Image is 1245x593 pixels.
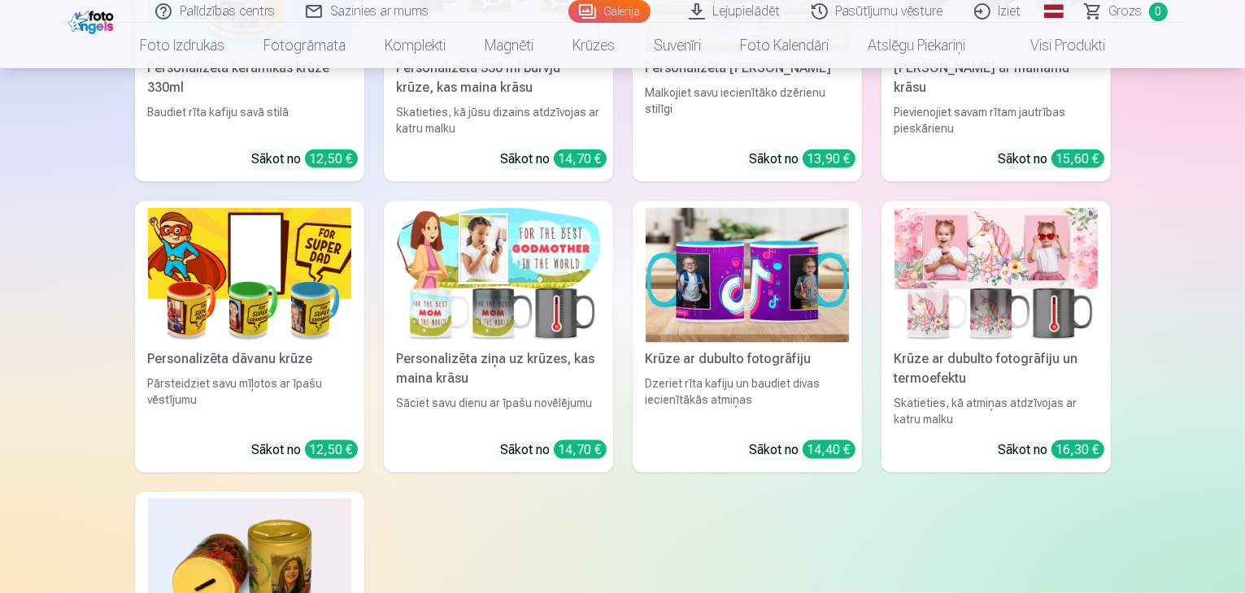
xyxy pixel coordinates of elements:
div: Baudiet rīta kafiju savā stilā [141,104,358,136]
img: /fa1 [68,6,118,34]
div: Sākot no [750,440,855,460]
a: Krūze ar dubulto fotogrāfiju un termoefektuKrūze ar dubulto fotogrāfiju un termoefektuSkatieties,... [882,201,1111,474]
a: Krūzes [553,23,634,68]
a: Fotogrāmata [244,23,365,68]
div: Sāciet savu dienu ar īpašu novēlējumu [390,395,607,427]
a: Komplekti [365,23,465,68]
a: Personalizēta dāvanu krūzePersonalizēta dāvanu krūzePārsteidziet savu mīļotos ar īpašu vēstījumuS... [135,201,364,474]
div: 15,60 € [1051,149,1104,168]
a: Atslēgu piekariņi [848,23,985,68]
div: Sākot no [501,440,607,460]
img: Krūze ar dubulto fotogrāfiju un termoefektu [895,208,1098,344]
div: Sākot no [750,149,855,169]
div: Pievienojiet savam rītam jautrības pieskārienu [888,104,1104,136]
span: Grozs [1109,2,1143,21]
div: Sākot no [999,440,1104,460]
a: Foto izdrukas [120,23,244,68]
div: Sākot no [999,149,1104,169]
div: Dzeriet rīta kafiju un baudiet divas iecienītākās atmiņas [639,375,855,427]
div: Sākot no [252,149,358,169]
div: Krūze ar dubulto fotogrāfiju un termoefektu [888,349,1104,388]
a: Magnēti [465,23,553,68]
a: Krūze ar dubulto fotogrāfijuKrūze ar dubulto fotogrāfijuDzeriet rīta kafiju un baudiet divas ieci... [633,201,862,474]
div: Sākot no [501,149,607,169]
div: Personalizēta keramikas krūze 330ml [141,58,358,97]
img: Personalizēta ziņa uz krūzes, kas maina krāsu [397,208,600,344]
div: 12,50 € [305,440,358,459]
a: Visi produkti [985,23,1125,68]
div: Pārsteidziet savu mīļotos ar īpašu vēstījumu [141,375,358,427]
div: 14,70 € [554,149,607,168]
div: Personalizēta 330 ml burvju krūze, kas maina krāsu [390,58,607,97]
div: 14,40 € [803,440,855,459]
div: 14,70 € [554,440,607,459]
a: Personalizēta ziņa uz krūzes, kas maina krāsuPersonalizēta ziņa uz krūzes, kas maina krāsuSāciet ... [384,201,613,474]
div: 16,30 € [1051,440,1104,459]
div: Krūze ar dubulto fotogrāfiju [639,349,855,369]
div: Personalizēta ziņa uz krūzes, kas maina krāsu [390,349,607,388]
div: Sākot no [252,440,358,460]
div: [PERSON_NAME] ar maināmu krāsu [888,58,1104,97]
span: 0 [1149,2,1168,21]
a: Foto kalendāri [720,23,848,68]
div: 12,50 € [305,149,358,168]
img: Krūze ar dubulto fotogrāfiju [646,208,849,344]
div: 13,90 € [803,149,855,168]
img: Personalizēta dāvanu krūze [148,208,351,344]
div: Personalizēta dāvanu krūze [141,349,358,369]
div: Skatieties, kā jūsu dizains atdzīvojas ar katru malku [390,104,607,136]
a: Suvenīri [634,23,720,68]
div: Malkojiet savu iecienītāko dzērienu stilīgi [639,84,855,136]
div: Skatieties, kā atmiņas atdzīvojas ar katru malku [888,395,1104,427]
